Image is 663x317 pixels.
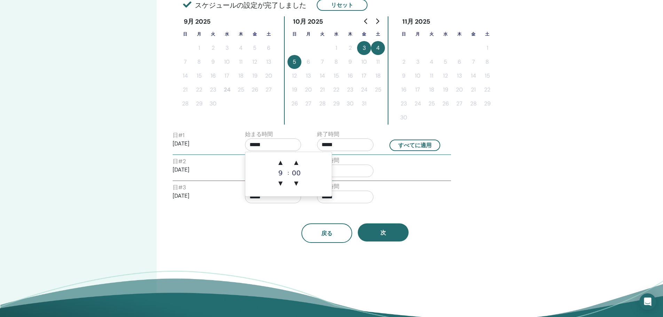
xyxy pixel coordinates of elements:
button: 6 [452,55,466,69]
button: 22 [329,83,343,97]
th: 日曜日 [287,27,301,41]
th: 月曜日 [301,27,315,41]
th: 金曜日 [466,27,480,41]
th: 土曜日 [480,27,494,41]
button: 24 [357,83,371,97]
button: 14 [315,69,329,83]
button: 29 [480,97,494,111]
button: 15 [329,69,343,83]
button: 19 [439,83,452,97]
button: 5 [287,55,301,69]
th: 水曜日 [220,27,234,41]
button: 20 [301,83,315,97]
button: 29 [192,97,206,111]
div: 9月 2025 [178,16,216,27]
button: 21 [466,83,480,97]
button: 30 [206,97,220,111]
button: 9 [397,69,411,83]
span: ▼ [274,176,287,190]
th: 金曜日 [248,27,262,41]
th: 木曜日 [234,27,248,41]
button: 29 [329,97,343,111]
button: 戻る [301,223,352,243]
span: ▲ [289,156,303,169]
button: 24 [220,83,234,97]
button: 20 [452,83,466,97]
button: 27 [262,83,276,97]
div: 9 [274,169,287,176]
button: 11 [371,55,385,69]
button: 21 [315,83,329,97]
button: 13 [452,69,466,83]
button: 8 [329,55,343,69]
button: 21 [178,83,192,97]
button: 4 [234,41,248,55]
button: 6 [301,55,315,69]
button: 13 [262,55,276,69]
button: 9 [343,55,357,69]
p: [DATE] [173,166,229,174]
button: 16 [397,83,411,97]
button: 8 [192,55,206,69]
button: 7 [315,55,329,69]
button: 4 [371,41,385,55]
th: 金曜日 [357,27,371,41]
th: 日曜日 [397,27,411,41]
button: 23 [343,83,357,97]
button: 10 [411,69,425,83]
button: 1 [480,41,494,55]
button: 9 [206,55,220,69]
span: ▲ [274,156,287,169]
th: 水曜日 [439,27,452,41]
button: 23 [206,83,220,97]
th: 土曜日 [371,27,385,41]
th: 月曜日 [411,27,425,41]
button: 8 [480,55,494,69]
button: 6 [262,41,276,55]
div: 00 [289,169,303,176]
button: 10 [220,55,234,69]
label: 終了時間 [317,130,339,138]
button: 3 [220,41,234,55]
label: 日 # 1 [173,131,184,140]
label: 始まる時間 [245,130,273,138]
th: 水曜日 [329,27,343,41]
th: 火曜日 [315,27,329,41]
div: Open Intercom Messenger [639,293,656,310]
button: Go to previous month [361,14,372,28]
button: 25 [425,97,439,111]
button: 11 [234,55,248,69]
button: 24 [411,97,425,111]
button: 1 [329,41,343,55]
button: 15 [480,69,494,83]
span: ▼ [289,176,303,190]
button: 19 [248,69,262,83]
th: 月曜日 [192,27,206,41]
p: [DATE] [173,140,229,148]
button: 18 [234,69,248,83]
button: 17 [411,83,425,97]
span: 次 [380,229,386,236]
button: 14 [178,69,192,83]
button: 31 [357,97,371,111]
button: 1 [192,41,206,55]
th: 火曜日 [425,27,439,41]
button: 26 [287,97,301,111]
button: 5 [248,41,262,55]
button: 23 [397,97,411,111]
p: [DATE] [173,192,229,200]
button: 17 [357,69,371,83]
button: 12 [439,69,452,83]
button: 3 [357,41,371,55]
button: 10 [357,55,371,69]
button: 28 [466,97,480,111]
button: 14 [466,69,480,83]
button: 7 [466,55,480,69]
button: Go to next month [372,14,383,28]
button: 次 [358,223,409,241]
button: 11 [425,69,439,83]
button: 18 [371,69,385,83]
button: 25 [234,83,248,97]
label: 日 # 2 [173,157,186,166]
div: 11月 2025 [397,16,436,27]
